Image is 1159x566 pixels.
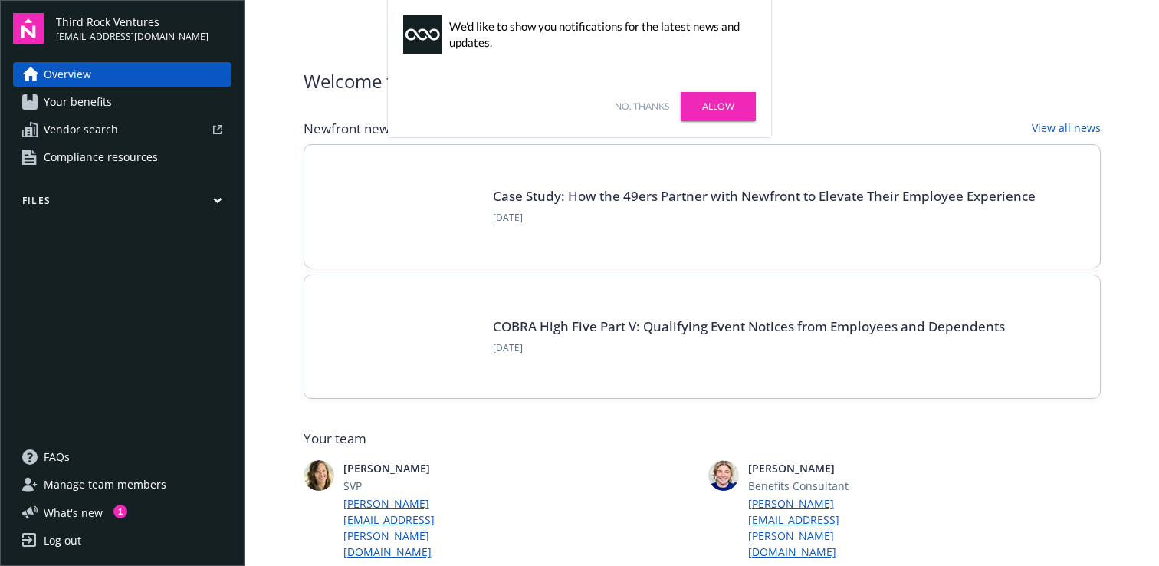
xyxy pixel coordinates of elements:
[113,505,127,518] div: 1
[708,460,739,491] img: photo
[304,429,1101,448] span: Your team
[56,30,208,44] span: [EMAIL_ADDRESS][DOMAIN_NAME]
[44,472,166,497] span: Manage team members
[13,145,231,169] a: Compliance resources
[343,478,494,494] span: SVP
[13,194,231,213] button: Files
[304,460,334,491] img: photo
[493,318,1005,335] a: COBRA High Five Part V: Qualifying Event Notices from Employees and Dependents
[44,528,81,553] div: Log out
[13,90,231,114] a: Your benefits
[748,460,898,476] span: [PERSON_NAME]
[13,62,231,87] a: Overview
[748,478,898,494] span: Benefits Consultant
[13,445,231,469] a: FAQs
[44,145,158,169] span: Compliance resources
[343,495,494,560] a: [PERSON_NAME][EMAIL_ADDRESS][PERSON_NAME][DOMAIN_NAME]
[493,341,1005,355] span: [DATE]
[56,14,208,30] span: Third Rock Ventures
[44,62,91,87] span: Overview
[44,90,112,114] span: Your benefits
[748,495,898,560] a: [PERSON_NAME][EMAIL_ADDRESS][PERSON_NAME][DOMAIN_NAME]
[44,445,70,469] span: FAQs
[1032,120,1101,138] a: View all news
[44,505,103,521] span: What ' s new
[56,13,231,44] button: Third Rock Ventures[EMAIL_ADDRESS][DOMAIN_NAME]
[13,472,231,497] a: Manage team members
[449,18,748,51] div: We'd like to show you notifications for the latest news and updates.
[44,117,118,142] span: Vendor search
[615,100,669,114] a: No, thanks
[329,300,474,373] img: BLOG-Card Image - Compliance - COBRA High Five Pt 5 - 09-11-25.jpg
[329,169,474,243] img: Card Image - INSIGHTS copy.png
[304,67,644,95] span: Welcome to Navigator , [PERSON_NAME]
[493,187,1036,205] a: Case Study: How the 49ers Partner with Newfront to Elevate Their Employee Experience
[13,13,44,44] img: navigator-logo.svg
[304,120,396,138] span: Newfront news
[343,460,494,476] span: [PERSON_NAME]
[681,92,756,121] a: Allow
[493,211,1036,225] span: [DATE]
[13,505,127,521] button: What's new1
[13,117,231,142] a: Vendor search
